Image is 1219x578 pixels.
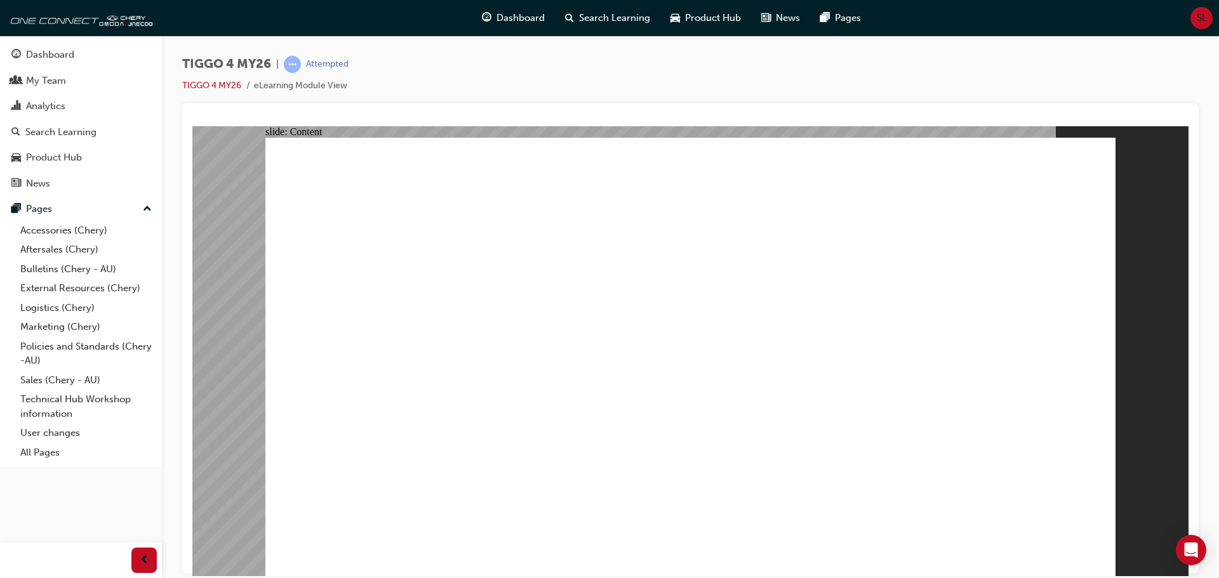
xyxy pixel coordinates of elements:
[5,172,157,195] a: News
[26,202,52,216] div: Pages
[140,553,149,568] span: prev-icon
[5,121,157,144] a: Search Learning
[11,49,21,61] span: guage-icon
[15,337,157,371] a: Policies and Standards (Chery -AU)
[496,11,545,25] span: Dashboard
[182,80,241,91] a: TIGGO 4 MY26
[5,197,157,221] button: Pages
[15,443,157,463] a: All Pages
[751,5,810,31] a: news-iconNews
[660,5,751,31] a: car-iconProduct Hub
[15,317,157,337] a: Marketing (Chery)
[182,57,271,72] span: TIGGO 4 MY26
[15,240,157,259] a: Aftersales (Chery)
[820,10,830,26] span: pages-icon
[11,178,21,190] span: news-icon
[25,125,97,140] div: Search Learning
[11,204,21,215] span: pages-icon
[15,371,157,390] a: Sales (Chery - AU)
[11,152,21,164] span: car-icon
[5,69,157,93] a: My Team
[810,5,871,31] a: pages-iconPages
[26,48,74,62] div: Dashboard
[15,259,157,279] a: Bulletins (Chery - AU)
[254,79,347,93] li: eLearning Module View
[835,11,861,25] span: Pages
[579,11,650,25] span: Search Learning
[6,5,152,30] img: oneconnect
[26,150,82,165] div: Product Hub
[26,74,66,88] div: My Team
[284,56,301,73] span: learningRecordVerb_ATTEMPT-icon
[143,201,152,218] span: up-icon
[15,298,157,318] a: Logistics (Chery)
[1197,11,1207,25] span: SL
[482,10,491,26] span: guage-icon
[11,101,21,112] span: chart-icon
[15,221,157,240] a: Accessories (Chery)
[761,10,771,26] span: news-icon
[670,10,680,26] span: car-icon
[5,146,157,169] a: Product Hub
[26,176,50,191] div: News
[26,99,65,114] div: Analytics
[1176,535,1206,565] div: Open Intercom Messenger
[276,57,279,72] span: |
[685,11,741,25] span: Product Hub
[11,76,21,87] span: people-icon
[565,10,574,26] span: search-icon
[1190,7,1213,29] button: SL
[15,279,157,298] a: External Resources (Chery)
[15,423,157,443] a: User changes
[472,5,555,31] a: guage-iconDashboard
[5,43,157,67] a: Dashboard
[306,58,349,70] div: Attempted
[555,5,660,31] a: search-iconSearch Learning
[5,95,157,118] a: Analytics
[5,41,157,197] button: DashboardMy TeamAnalyticsSearch LearningProduct HubNews
[15,390,157,423] a: Technical Hub Workshop information
[11,127,20,138] span: search-icon
[776,11,800,25] span: News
